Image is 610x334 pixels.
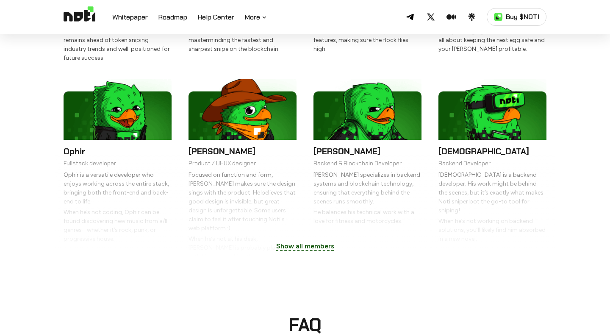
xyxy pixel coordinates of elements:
button: More [244,12,268,22]
h6: [PERSON_NAME] [189,145,297,158]
img: Dmitriy avatar [189,79,297,140]
h6: [PERSON_NAME] [313,145,421,158]
p: Curious, always looking for new growth opportunities and leading strategic initiatives. Our CSO e... [64,9,172,62]
img: Muhammad avatar [438,79,546,140]
a: Buy $NOTI [487,8,546,26]
img: Sam avatar [313,79,421,140]
h6: Ophir [64,145,172,158]
a: Help Center [197,12,234,23]
a: Roadmap [158,12,187,23]
h6: [DEMOGRAPHIC_DATA] [438,145,546,158]
a: Whitepaper [112,12,148,23]
img: Logo [64,6,95,28]
button: Show all members [268,236,343,256]
img: Ophir avatar [64,79,172,140]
